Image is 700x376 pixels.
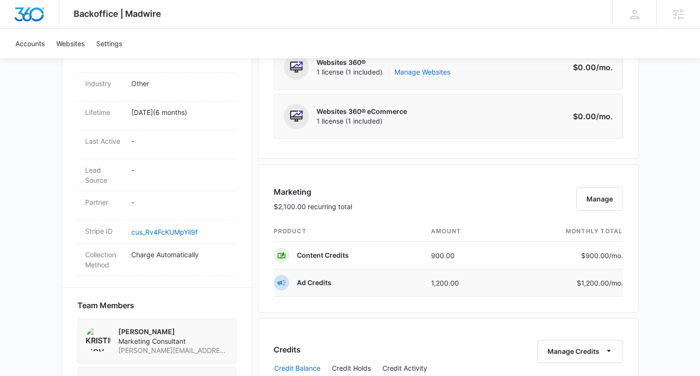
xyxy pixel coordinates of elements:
span: Backoffice | Madwire [74,9,161,19]
div: Last Active- [77,130,236,159]
span: /mo. [596,112,613,121]
td: 900.00 [423,242,506,269]
div: IndustryOther [77,73,236,101]
td: 1,200.00 [423,269,506,297]
button: Manage [576,188,623,211]
div: Stripe IDcus_Rv4FcKUMpYli9f [77,220,236,244]
dt: Partner [85,197,124,207]
a: cus_Rv4FcKUMpYli9f [131,228,198,236]
span: /mo. [609,279,623,287]
span: /mo. [609,251,623,260]
span: Team Members [77,300,134,311]
th: product [274,221,424,242]
p: $2,100.00 recurring total [274,201,352,212]
span: 1 license (1 included) [317,116,407,126]
span: 1 license (1 included) [317,67,450,77]
div: Collection MethodCharge Automatically [77,244,236,276]
div: Lead Source- [77,159,236,191]
dt: Lifetime [85,107,124,117]
span: [PERSON_NAME][EMAIL_ADDRESS][PERSON_NAME][DOMAIN_NAME] [118,346,228,355]
p: - [131,136,229,146]
p: $900.00 [578,251,623,261]
p: Content Credits [297,251,349,260]
p: - [131,165,229,175]
p: [DATE] ( 6 months ) [131,107,229,117]
a: Manage Websites [395,67,450,77]
th: monthly total [506,221,623,242]
p: Other [131,78,229,88]
img: Kristina Mcvay [86,327,111,352]
p: Charge Automatically [131,250,229,260]
p: - [131,197,229,207]
p: [PERSON_NAME] [118,327,228,337]
dt: Collection Method [85,250,124,270]
dt: Lead Source [85,165,124,185]
dt: Industry [85,78,124,88]
dt: Last Active [85,136,124,146]
h3: Marketing [274,186,352,198]
a: Websites [51,29,90,58]
p: $0.00 [568,62,613,73]
div: Lifetime[DATE](6 months) [77,101,236,130]
a: Accounts [10,29,51,58]
button: Manage Credits [537,340,623,363]
th: amount [423,221,506,242]
a: Settings [90,29,128,58]
p: $1,200.00 [577,278,623,288]
span: /mo. [596,63,613,72]
p: $0.00 [568,111,613,122]
span: Marketing Consultant [118,337,228,346]
p: Ad Credits [297,278,331,288]
p: Websites 360® [317,58,450,67]
p: Websites 360® eCommerce [317,107,407,116]
h3: Credits [274,344,301,355]
dt: Stripe ID [85,226,124,236]
div: Partner- [77,191,236,220]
